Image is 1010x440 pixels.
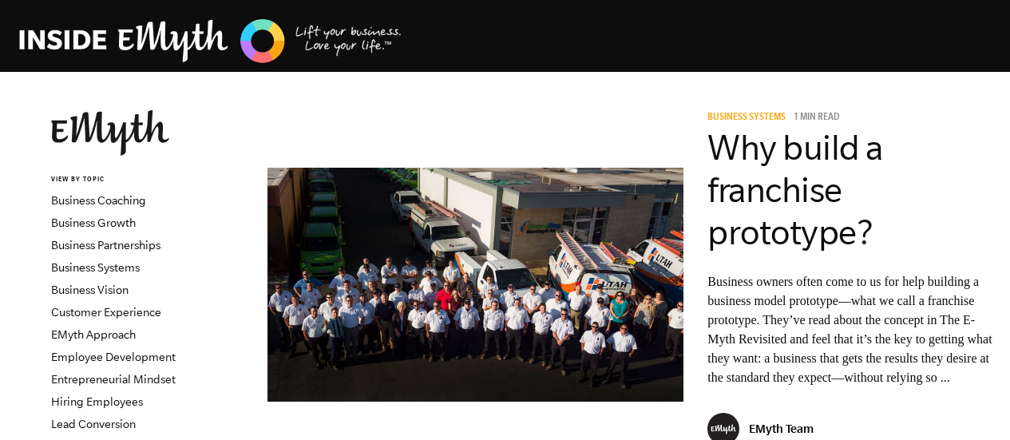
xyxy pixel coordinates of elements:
[749,422,814,435] p: EMyth Team
[707,113,786,124] span: Business Systems
[267,168,683,402] img: business model prototype
[19,17,402,65] img: EMyth Business Coaching
[51,351,176,363] a: Employee Development
[707,272,998,387] p: Business owners often come to us for help building a business model prototype—what we call a fran...
[794,113,840,124] p: 1 min read
[51,194,146,207] a: Business Coaching
[930,363,1010,440] iframe: Chat Widget
[51,110,169,156] img: EMyth
[51,283,129,296] a: Business Vision
[51,328,136,341] a: EMyth Approach
[51,373,176,386] a: Entrepreneurial Mindset
[51,261,140,274] a: Business Systems
[51,395,143,408] a: Hiring Employees
[51,306,161,319] a: Customer Experience
[707,113,791,124] a: Business Systems
[51,418,136,430] a: Lead Conversion
[707,128,883,252] a: Why build a franchise prototype?
[51,175,244,185] h6: VIEW BY TOPIC
[51,216,136,229] a: Business Growth
[51,239,160,252] a: Business Partnerships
